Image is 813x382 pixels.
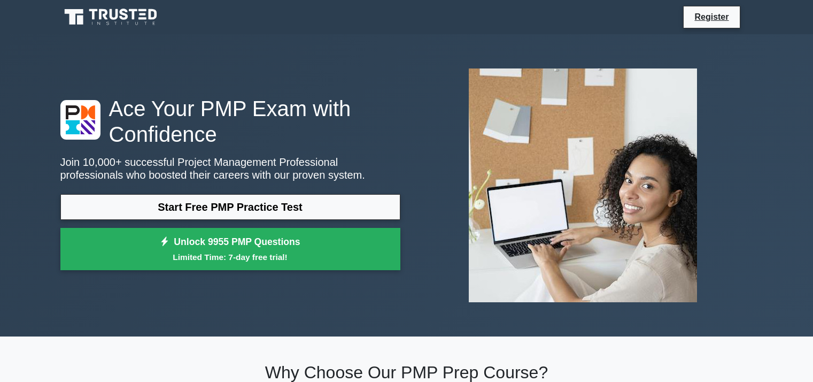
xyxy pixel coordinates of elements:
p: Join 10,000+ successful Project Management Professional professionals who boosted their careers w... [60,156,400,181]
a: Start Free PMP Practice Test [60,194,400,220]
h1: Ace Your PMP Exam with Confidence [60,96,400,147]
small: Limited Time: 7-day free trial! [74,251,387,263]
a: Register [688,10,735,24]
a: Unlock 9955 PMP QuestionsLimited Time: 7-day free trial! [60,228,400,271]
